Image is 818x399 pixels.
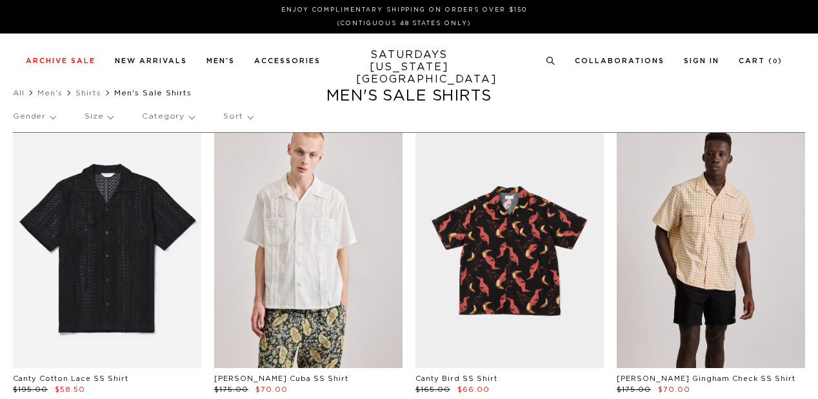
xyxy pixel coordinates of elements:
a: Accessories [254,57,321,64]
small: 0 [773,59,778,64]
span: $195.00 [13,386,48,393]
a: Men's [37,89,63,97]
a: SATURDAYS[US_STATE][GEOGRAPHIC_DATA] [356,49,463,86]
span: $165.00 [415,386,450,393]
a: All [13,89,25,97]
span: $70.00 [658,386,690,393]
span: $66.00 [457,386,490,393]
span: $175.00 [214,386,248,393]
span: $58.50 [55,386,85,393]
a: [PERSON_NAME] Gingham Check SS Shirt [617,375,795,382]
p: (Contiguous 48 States Only) [31,19,777,28]
a: [PERSON_NAME] Cuba SS Shirt [214,375,348,382]
p: Category [142,102,194,131]
a: New Arrivals [115,57,187,64]
p: Size [85,102,113,131]
a: Collaborations [575,57,664,64]
p: Enjoy Complimentary Shipping on Orders Over $150 [31,5,777,15]
a: Men's [206,57,235,64]
a: Canty Cotton Lace SS Shirt [13,375,128,382]
a: Archive Sale [26,57,95,64]
a: Canty Bird SS Shirt [415,375,497,382]
span: Men's Sale Shirts [114,89,192,97]
span: $175.00 [617,386,651,393]
p: Sort [223,102,252,131]
span: $70.00 [255,386,288,393]
p: Gender [13,102,55,131]
a: Sign In [684,57,719,64]
a: Cart (0) [739,57,783,64]
a: Shirts [75,89,101,97]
